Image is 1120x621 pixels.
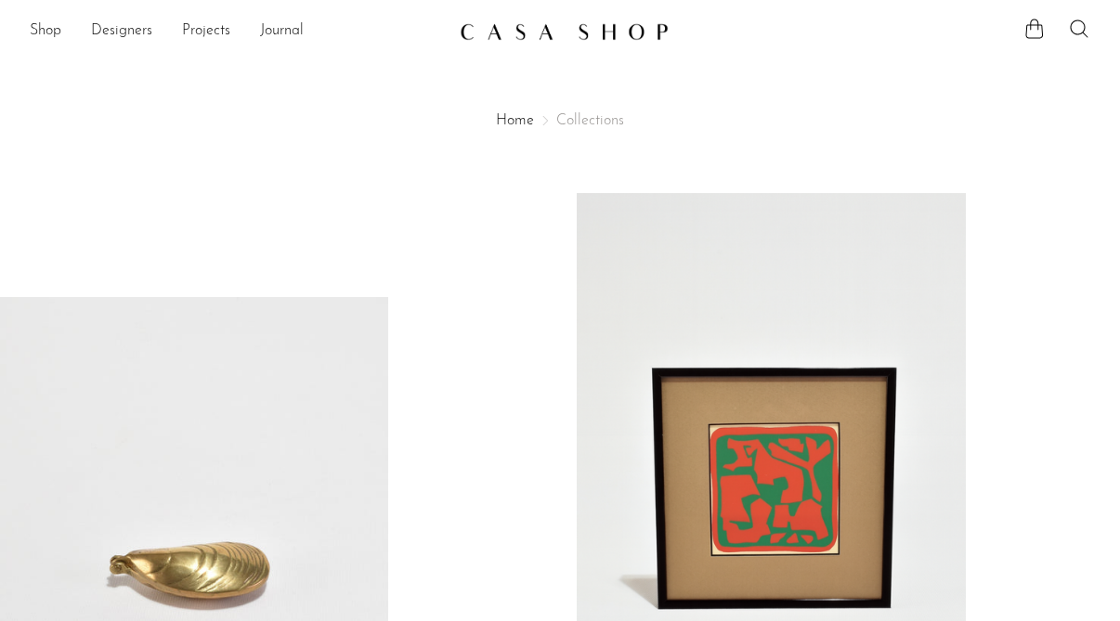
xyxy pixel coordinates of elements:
[556,113,624,128] span: Collections
[496,113,534,128] a: Home
[30,113,1090,128] nav: Breadcrumbs
[91,19,152,44] a: Designers
[30,19,61,44] a: Shop
[30,16,445,47] ul: NEW HEADER MENU
[260,19,304,44] a: Journal
[30,16,445,47] nav: Desktop navigation
[182,19,230,44] a: Projects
